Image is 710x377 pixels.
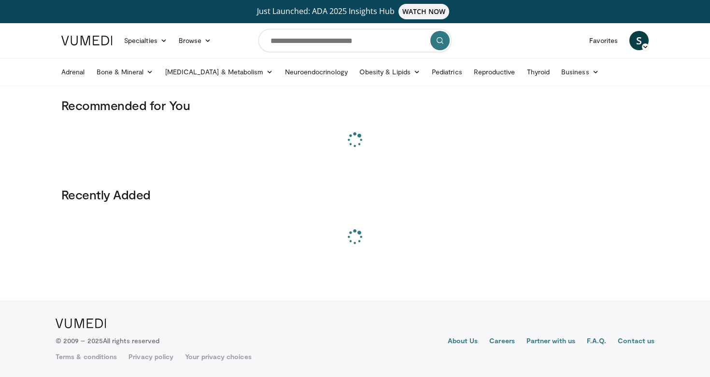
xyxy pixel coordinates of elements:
[629,31,649,50] a: S
[583,31,624,50] a: Favorites
[185,352,251,362] a: Your privacy choices
[159,62,279,82] a: [MEDICAL_DATA] & Metabolism
[56,319,106,328] img: VuMedi Logo
[91,62,159,82] a: Bone & Mineral
[118,31,173,50] a: Specialties
[448,336,478,348] a: About Us
[56,62,91,82] a: Adrenal
[63,4,647,19] a: Just Launched: ADA 2025 Insights HubWATCH NOW
[489,336,515,348] a: Careers
[587,336,606,348] a: F.A.Q.
[56,336,159,346] p: © 2009 – 2025
[61,36,113,45] img: VuMedi Logo
[618,336,654,348] a: Contact us
[128,352,173,362] a: Privacy policy
[354,62,426,82] a: Obesity & Lipids
[103,336,159,345] span: All rights reserved
[258,29,452,52] input: Search topics, interventions
[426,62,468,82] a: Pediatrics
[61,98,649,113] h3: Recommended for You
[526,336,575,348] a: Partner with us
[555,62,605,82] a: Business
[61,187,649,202] h3: Recently Added
[398,4,450,19] span: WATCH NOW
[173,31,217,50] a: Browse
[521,62,556,82] a: Thyroid
[279,62,354,82] a: Neuroendocrinology
[468,62,521,82] a: Reproductive
[56,352,117,362] a: Terms & conditions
